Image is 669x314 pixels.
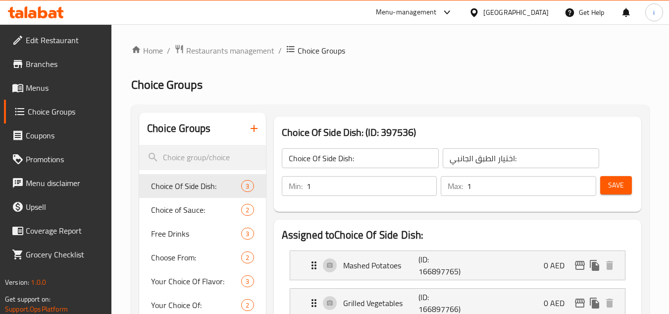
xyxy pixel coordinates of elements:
[28,106,104,118] span: Choice Groups
[151,180,241,192] span: Choice Of Side Dish:
[242,301,253,310] span: 2
[4,52,112,76] a: Branches
[544,297,572,309] p: 0 AED
[298,45,345,57] span: Choice Groups
[282,125,633,140] h3: Choice Of Side Dish: (ID: 397536)
[147,121,210,136] h2: Choice Groups
[139,222,265,246] div: Free Drinks3
[343,259,419,271] p: Mashed Potatoes
[602,258,617,273] button: delete
[343,297,419,309] p: Grilled Vegetables
[174,44,274,57] a: Restaurants management
[4,243,112,266] a: Grocery Checklist
[587,296,602,311] button: duplicate
[448,180,463,192] p: Max:
[544,259,572,271] p: 0 AED
[241,275,254,287] div: Choices
[26,249,104,260] span: Grocery Checklist
[151,251,241,263] span: Choose From:
[26,177,104,189] span: Menu disclaimer
[241,204,254,216] div: Choices
[151,299,241,311] span: Your Choice Of:
[139,145,265,170] input: search
[242,205,253,215] span: 2
[418,253,469,277] p: (ID: 166897765)
[186,45,274,57] span: Restaurants management
[151,204,241,216] span: Choice of Sauce:
[139,198,265,222] div: Choice of Sauce:2
[4,171,112,195] a: Menu disclaimer
[278,45,282,57] li: /
[139,174,265,198] div: Choice Of Side Dish:3
[131,45,163,57] a: Home
[572,258,587,273] button: edit
[242,229,253,239] span: 3
[4,147,112,171] a: Promotions
[242,253,253,262] span: 2
[26,129,104,141] span: Coupons
[139,269,265,293] div: Your Choice Of Flavor:3
[4,124,112,147] a: Coupons
[282,247,633,284] li: Expand
[167,45,170,57] li: /
[151,228,241,240] span: Free Drinks
[131,73,203,96] span: Choice Groups
[31,276,46,289] span: 1.0.0
[241,251,254,263] div: Choices
[5,293,51,306] span: Get support on:
[4,76,112,100] a: Menus
[4,100,112,124] a: Choice Groups
[4,28,112,52] a: Edit Restaurant
[151,275,241,287] span: Your Choice Of Flavor:
[572,296,587,311] button: edit
[242,277,253,286] span: 3
[131,44,649,57] nav: breadcrumb
[5,276,29,289] span: Version:
[26,82,104,94] span: Menus
[289,180,303,192] p: Min:
[26,201,104,213] span: Upsell
[241,180,254,192] div: Choices
[241,299,254,311] div: Choices
[241,228,254,240] div: Choices
[587,258,602,273] button: duplicate
[602,296,617,311] button: delete
[26,58,104,70] span: Branches
[139,246,265,269] div: Choose From:2
[4,195,112,219] a: Upsell
[290,251,625,280] div: Expand
[483,7,549,18] div: [GEOGRAPHIC_DATA]
[376,6,437,18] div: Menu-management
[26,34,104,46] span: Edit Restaurant
[242,182,253,191] span: 3
[4,219,112,243] a: Coverage Report
[608,179,624,191] span: Save
[26,225,104,237] span: Coverage Report
[600,176,632,194] button: Save
[282,228,633,243] h2: Assigned to Choice Of Side Dish:
[653,7,655,18] span: i
[26,153,104,165] span: Promotions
